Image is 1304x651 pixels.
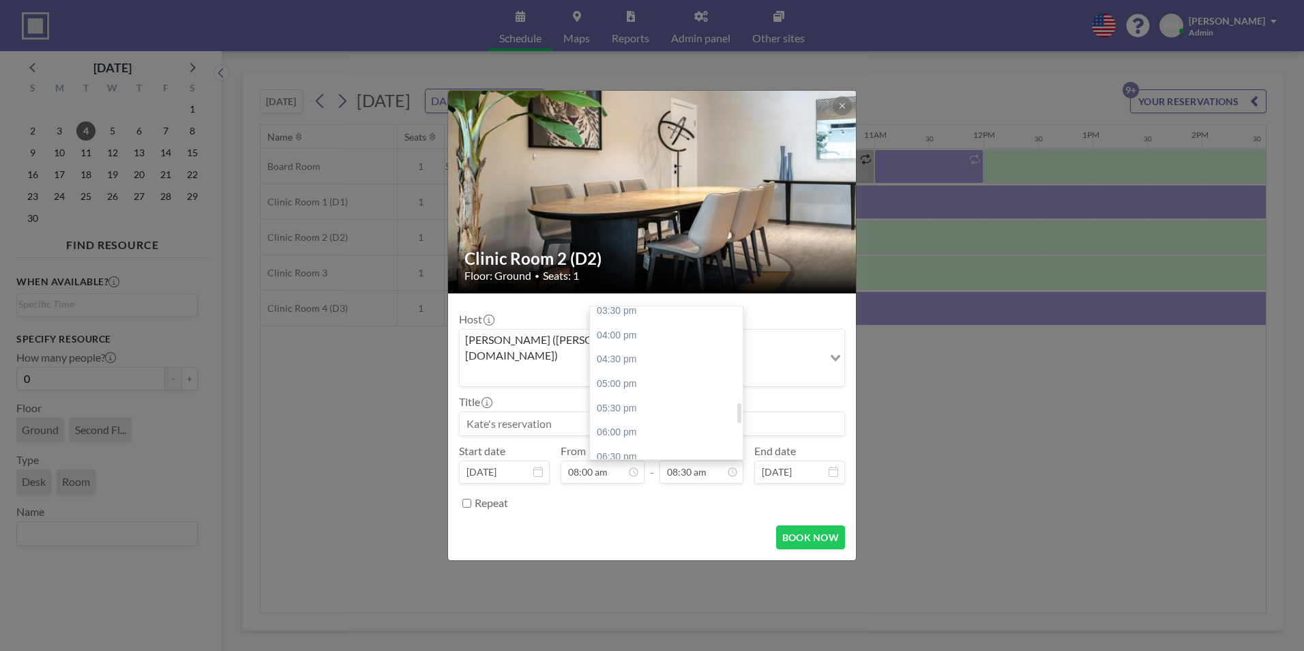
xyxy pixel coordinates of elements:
label: Repeat [475,496,508,510]
div: 05:00 pm [590,372,750,396]
h2: Clinic Room 2 (D2) [464,248,841,269]
label: End date [754,444,796,458]
span: Seats: 1 [543,269,579,283]
div: 06:30 pm [590,445,750,469]
span: Floor: Ground [464,269,531,283]
label: Host [459,313,493,326]
img: 537.jpg [448,56,857,329]
div: 03:30 pm [590,299,750,323]
span: - [650,449,654,479]
div: Search for option [460,330,844,386]
label: Title [459,395,491,409]
button: BOOK NOW [776,525,845,549]
input: Kate's reservation [460,412,844,435]
div: 04:30 pm [590,347,750,372]
input: Search for option [461,366,822,384]
div: 06:00 pm [590,420,750,445]
span: [PERSON_NAME] ([PERSON_NAME][EMAIL_ADDRESS][DOMAIN_NAME]) [462,332,820,363]
div: 04:00 pm [590,323,750,348]
label: From [561,444,586,458]
label: Start date [459,444,505,458]
span: • [535,271,539,281]
div: 05:30 pm [590,396,750,421]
